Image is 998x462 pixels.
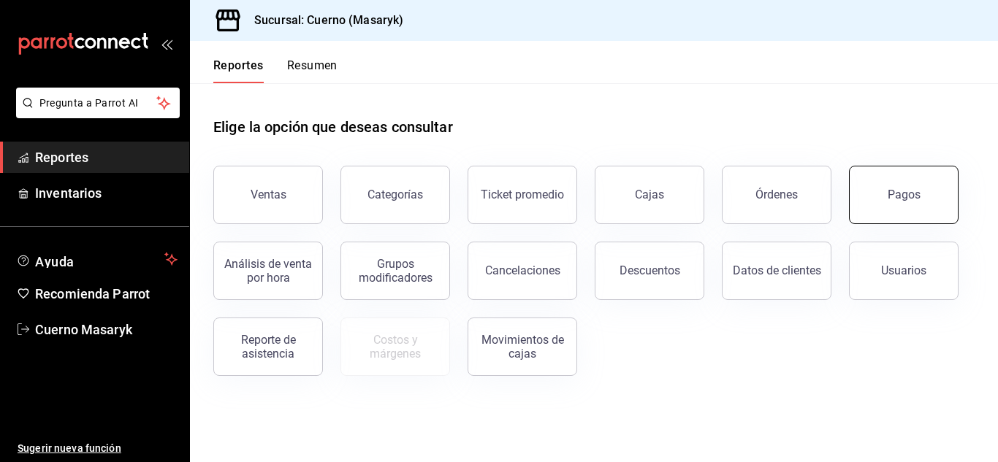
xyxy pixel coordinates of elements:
button: open_drawer_menu [161,38,172,50]
div: Usuarios [881,263,926,277]
div: Categorías [367,188,423,201]
div: Cancelaciones [485,263,560,277]
div: Movimientos de cajas [477,333,568,361]
h1: Elige la opción que deseas consultar [213,116,453,138]
button: Pagos [849,166,959,224]
button: Pregunta a Parrot AI [16,88,180,118]
button: Movimientos de cajas [468,317,577,376]
a: Cajas [595,166,704,224]
button: Ventas [213,166,323,224]
button: Reportes [213,58,264,83]
div: Ventas [251,188,286,201]
div: Costos y márgenes [350,333,441,361]
span: Pregunta a Parrot AI [39,96,157,111]
button: Órdenes [722,166,831,224]
a: Pregunta a Parrot AI [10,106,180,121]
div: Descuentos [620,263,680,277]
div: Órdenes [755,188,798,201]
button: Grupos modificadores [340,242,450,300]
span: Reportes [35,147,178,167]
button: Datos de clientes [722,242,831,300]
button: Categorías [340,166,450,224]
div: Cajas [635,186,665,204]
span: Ayuda [35,250,159,268]
div: Ticket promedio [481,188,564,201]
button: Resumen [287,58,338,83]
span: Sugerir nueva función [18,441,178,456]
button: Reporte de asistencia [213,317,323,376]
button: Contrata inventarios para ver este reporte [340,317,450,376]
div: Reporte de asistencia [223,333,313,361]
div: Datos de clientes [733,263,821,277]
span: Inventarios [35,183,178,203]
div: Grupos modificadores [350,257,441,285]
div: navigation tabs [213,58,338,83]
span: Recomienda Parrot [35,284,178,304]
button: Cancelaciones [468,242,577,300]
span: Cuerno Masaryk [35,320,178,339]
div: Pagos [888,188,921,201]
button: Usuarios [849,242,959,300]
div: Análisis de venta por hora [223,257,313,285]
button: Descuentos [595,242,704,300]
button: Análisis de venta por hora [213,242,323,300]
button: Ticket promedio [468,166,577,224]
h3: Sucursal: Cuerno (Masaryk) [243,12,403,29]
